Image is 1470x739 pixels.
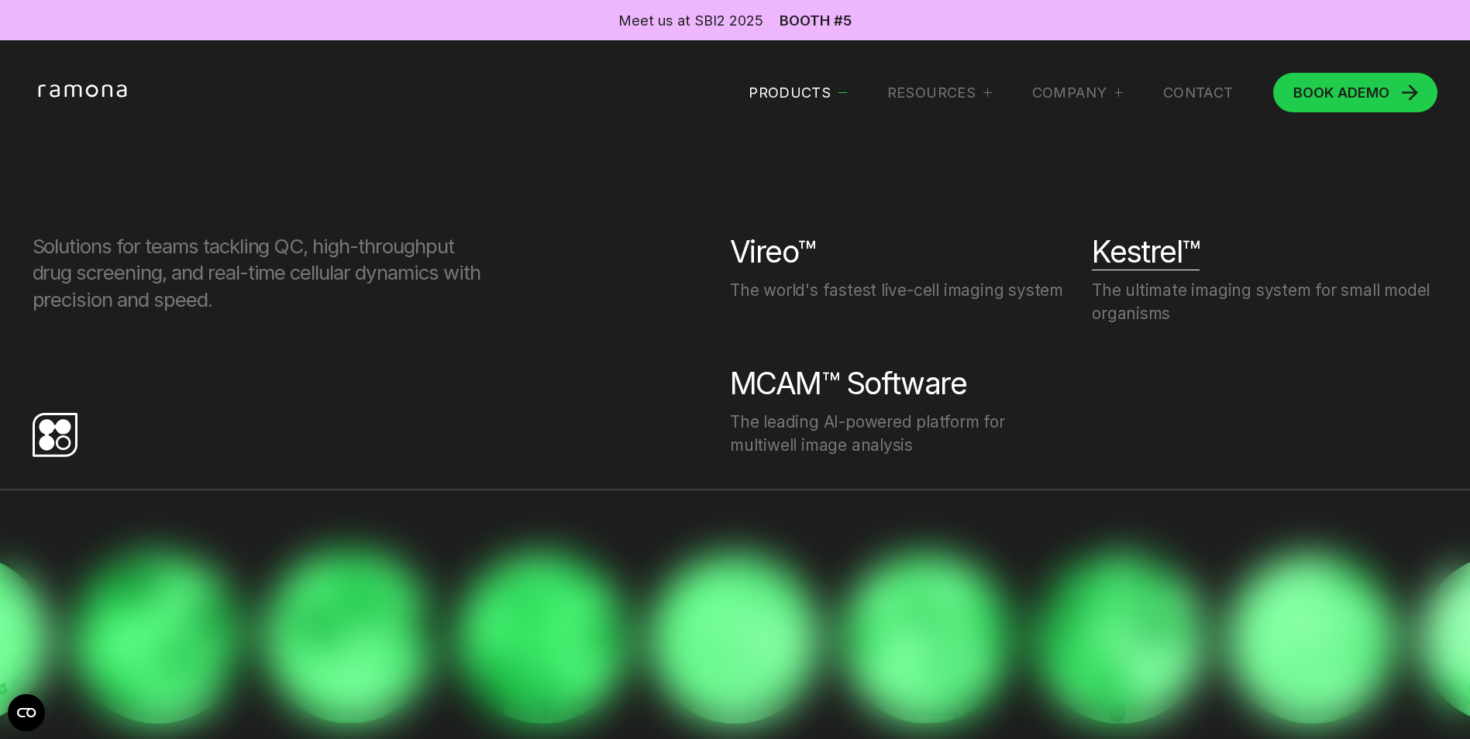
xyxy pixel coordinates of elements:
[730,233,815,270] div: Vireo™
[730,233,1076,302] a: Vireo™The world's fastest live-cell imaging system
[1273,73,1437,113] a: BOOK ADEMO
[618,10,763,30] div: Meet us at SBI2 2025
[780,13,852,27] a: Booth #5
[33,233,483,313] div: Solutions for teams tackling QC, high-throughput drug screening, and real-time cellular dynamics ...
[1092,233,1437,325] a: Kestrel™The ultimate imaging system for small model organisms
[1092,233,1200,270] div: Kestrel™
[887,84,976,102] div: RESOURCES
[749,84,831,102] div: Products
[730,411,1076,457] p: The leading AI-powered platform for multiwell image analysis
[730,365,1076,456] a: MCAM™ SoftwareThe leading AI-powered platform for multiwell image analysis
[33,84,137,101] a: home
[1293,84,1348,101] span: BOOK A
[1032,84,1107,102] div: Company
[749,84,847,102] div: Products
[1163,84,1234,102] a: Contact
[1032,84,1123,102] div: Company
[1293,85,1389,99] div: DEMO
[8,694,45,731] button: Open CMP widget
[1092,279,1437,325] p: The ultimate imaging system for small model organisms
[887,84,992,102] div: RESOURCES
[730,279,1063,302] p: The world's fastest live-cell imaging system
[730,365,966,402] div: MCAM™ Software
